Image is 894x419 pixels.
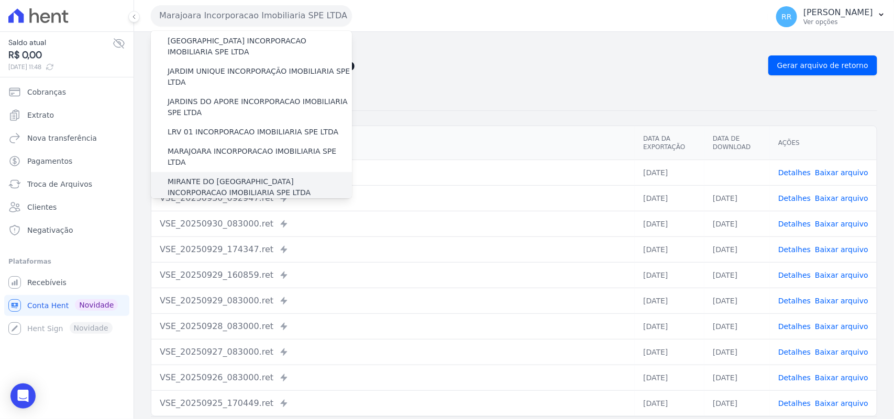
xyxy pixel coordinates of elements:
[4,220,129,241] a: Negativação
[815,245,868,254] a: Baixar arquivo
[168,146,352,168] label: MARAJOARA INCORPORACAO IMOBILIARIA SPE LTDA
[8,37,113,48] span: Saldo atual
[704,390,770,416] td: [DATE]
[160,346,626,358] div: VSE_20250927_083000.ret
[815,194,868,202] a: Baixar arquivo
[704,236,770,262] td: [DATE]
[8,82,125,339] nav: Sidebar
[704,262,770,288] td: [DATE]
[778,271,811,279] a: Detalhes
[803,7,873,18] p: [PERSON_NAME]
[704,313,770,339] td: [DATE]
[160,166,626,179] div: VSE_20250930_114806.ret
[160,192,626,205] div: VSE_20250930_092947.ret
[803,18,873,26] p: Ver opções
[781,13,791,20] span: RR
[10,383,36,409] div: Open Intercom Messenger
[768,2,894,31] button: RR [PERSON_NAME] Ver opções
[704,339,770,365] td: [DATE]
[151,40,877,51] nav: Breadcrumb
[27,179,92,189] span: Troca de Arquivos
[778,194,811,202] a: Detalhes
[778,322,811,331] a: Detalhes
[4,151,129,172] a: Pagamentos
[27,225,73,235] span: Negativação
[635,236,704,262] td: [DATE]
[635,185,704,211] td: [DATE]
[27,202,57,212] span: Clientes
[160,243,626,256] div: VSE_20250929_174347.ret
[777,60,868,71] span: Gerar arquivo de retorno
[160,320,626,333] div: VSE_20250928_083000.ret
[704,365,770,390] td: [DATE]
[635,313,704,339] td: [DATE]
[27,300,69,311] span: Conta Hent
[815,297,868,305] a: Baixar arquivo
[635,365,704,390] td: [DATE]
[160,269,626,281] div: VSE_20250929_160859.ret
[635,160,704,185] td: [DATE]
[27,87,66,97] span: Cobranças
[160,371,626,384] div: VSE_20250926_083000.ret
[635,262,704,288] td: [DATE]
[815,348,868,356] a: Baixar arquivo
[704,185,770,211] td: [DATE]
[27,277,67,288] span: Recebíveis
[778,220,811,228] a: Detalhes
[4,174,129,195] a: Troca de Arquivos
[4,272,129,293] a: Recebíveis
[160,295,626,307] div: VSE_20250929_083000.ret
[168,96,352,118] label: JARDINS DO APORE INCORPORACAO IMOBILIARIA SPE LTDA
[168,127,338,138] label: LRV 01 INCORPORACAO IMOBILIARIA SPE LTDA
[778,245,811,254] a: Detalhes
[778,168,811,177] a: Detalhes
[704,288,770,313] td: [DATE]
[4,105,129,126] a: Extrato
[4,82,129,103] a: Cobranças
[160,218,626,230] div: VSE_20250930_083000.ret
[75,299,118,311] span: Novidade
[8,255,125,268] div: Plataformas
[815,399,868,407] a: Baixar arquivo
[635,390,704,416] td: [DATE]
[778,399,811,407] a: Detalhes
[4,295,129,316] a: Conta Hent Novidade
[778,297,811,305] a: Detalhes
[815,220,868,228] a: Baixar arquivo
[151,126,635,160] th: Arquivo
[4,197,129,218] a: Clientes
[704,211,770,236] td: [DATE]
[27,133,97,143] span: Nova transferência
[635,211,704,236] td: [DATE]
[815,271,868,279] a: Baixar arquivo
[151,5,352,26] button: Marajoara Incorporacao Imobiliaria SPE LTDA
[704,126,770,160] th: Data de Download
[151,58,760,73] h2: Exportações de Retorno
[815,168,868,177] a: Baixar arquivo
[8,62,113,72] span: [DATE] 11:48
[770,126,877,160] th: Ações
[815,322,868,331] a: Baixar arquivo
[168,176,352,198] label: MIRANTE DO [GEOGRAPHIC_DATA] INCORPORACAO IMOBILIARIA SPE LTDA
[768,55,877,75] a: Gerar arquivo de retorno
[635,126,704,160] th: Data da Exportação
[4,128,129,149] a: Nova transferência
[778,348,811,356] a: Detalhes
[27,110,54,120] span: Extrato
[160,397,626,410] div: VSE_20250925_170449.ret
[8,48,113,62] span: R$ 0,00
[635,288,704,313] td: [DATE]
[168,36,352,58] label: [GEOGRAPHIC_DATA] INCORPORACAO IMOBILIARIA SPE LTDA
[168,66,352,88] label: JARDIM UNIQUE INCORPORAÇÃO IMOBILIARIA SPE LTDA
[27,156,72,166] span: Pagamentos
[778,373,811,382] a: Detalhes
[815,373,868,382] a: Baixar arquivo
[635,339,704,365] td: [DATE]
